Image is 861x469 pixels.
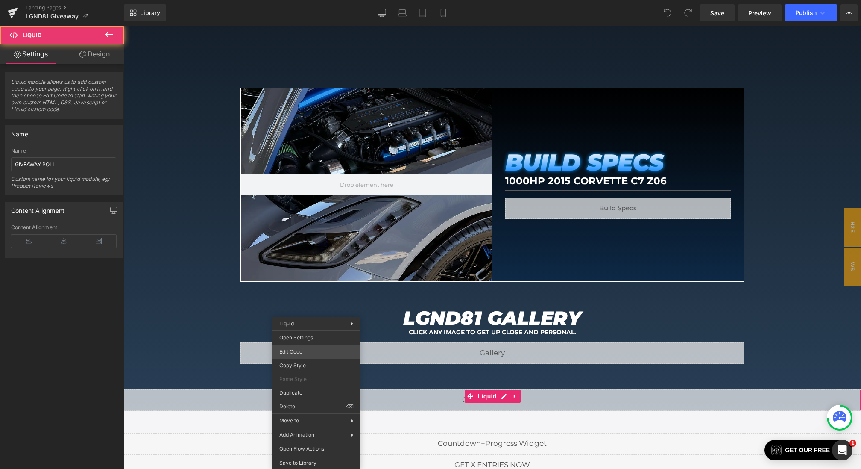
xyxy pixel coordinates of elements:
[11,202,64,214] div: Content Alignment
[679,4,697,21] button: Redo
[140,9,160,17] span: Library
[23,32,41,38] span: Liquid
[710,9,724,18] span: Save
[346,403,354,410] span: ⌫
[832,440,852,460] iframe: Intercom live chat
[659,4,676,21] button: Undo
[279,375,354,383] span: Paste Style
[26,13,79,20] span: LGND81 Giveaway
[115,304,623,310] h1: click anY image to get up close and personal.
[11,126,28,138] div: Name
[662,419,722,430] div: GET OUR FREE APP!
[279,320,294,327] span: Liquid
[279,417,351,425] span: Move to...
[720,183,738,221] span: H2E
[64,44,126,64] a: Design
[392,4,413,21] a: Laptop
[352,364,375,377] span: Liquid
[785,4,837,21] button: Publish
[279,403,346,410] span: Delete
[738,4,782,21] a: Preview
[382,150,607,160] h1: 1000HP 2015 Corvette C7 Z06
[279,334,354,342] span: Open Settings
[748,9,771,18] span: Preview
[720,222,738,260] span: WS
[11,148,116,154] div: Name
[279,389,354,397] span: Duplicate
[413,4,433,21] a: Tablet
[26,4,124,11] a: Landing Pages
[11,79,116,118] span: Liquid module allows us to add custom code into your page. Right click on it, and then choose Edi...
[372,4,392,21] a: Desktop
[280,280,458,304] em: LGND81 GALLERY
[11,176,116,195] div: Custom name for your liquid module, eg: Product Reviews
[279,362,354,369] span: Copy Style
[795,9,817,16] span: Publish
[840,4,858,21] button: More
[387,364,398,377] a: Expand / Collapse
[382,123,540,151] em: BUILD SPECS
[279,348,354,356] span: Edit Code
[11,224,116,230] div: Content Alignment
[279,459,354,467] span: Save to Library
[279,431,351,439] span: Add Animation
[433,4,454,21] a: Mobile
[124,4,166,21] a: New Library
[279,445,354,453] span: Open Flow Actions
[849,440,856,447] span: 1
[648,419,658,430] img: Logo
